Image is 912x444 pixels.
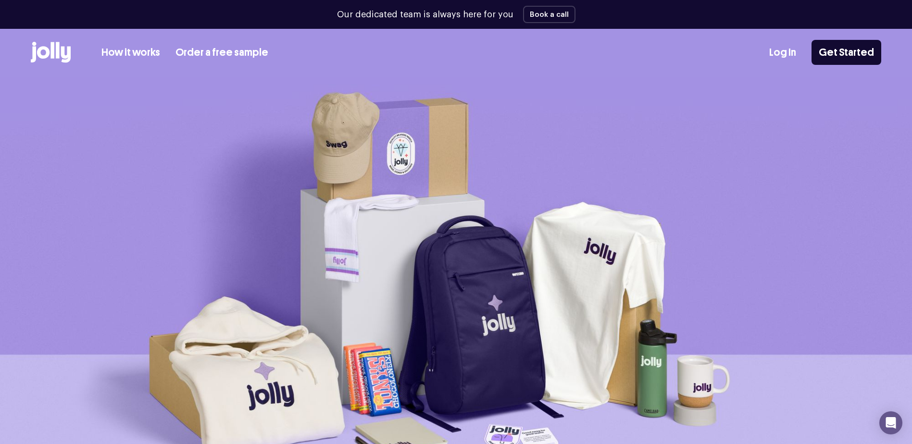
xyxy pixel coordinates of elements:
[101,45,160,61] a: How it works
[769,45,796,61] a: Log In
[812,40,881,65] a: Get Started
[879,411,902,434] div: Open Intercom Messenger
[337,8,513,21] p: Our dedicated team is always here for you
[175,45,268,61] a: Order a free sample
[523,6,575,23] button: Book a call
